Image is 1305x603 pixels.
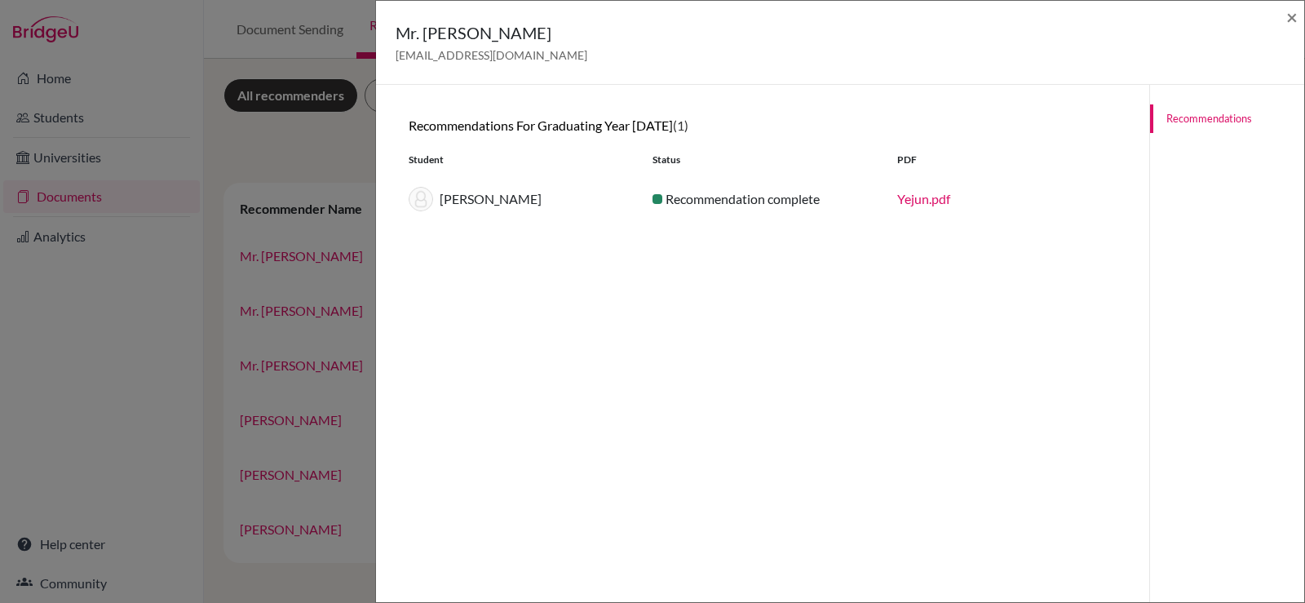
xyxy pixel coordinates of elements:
[409,117,1117,133] h6: Recommendations for graduating year [DATE]
[1286,5,1298,29] span: ×
[673,117,688,133] span: (1)
[1150,104,1304,133] a: Recommendations
[396,20,587,45] h5: Mr. [PERSON_NAME]
[640,189,884,209] div: Recommendation complete
[640,153,884,167] div: Status
[396,48,587,62] span: [EMAIL_ADDRESS][DOMAIN_NAME]
[396,187,640,211] div: [PERSON_NAME]
[1286,7,1298,27] button: Close
[885,153,1129,167] div: PDF
[409,187,433,211] img: thumb_default-9baad8e6c595f6d87dbccf3bc005204999cb094ff98a76d4c88bb8097aa52fd3.png
[897,191,950,206] a: Yejun.pdf
[396,153,640,167] div: Student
